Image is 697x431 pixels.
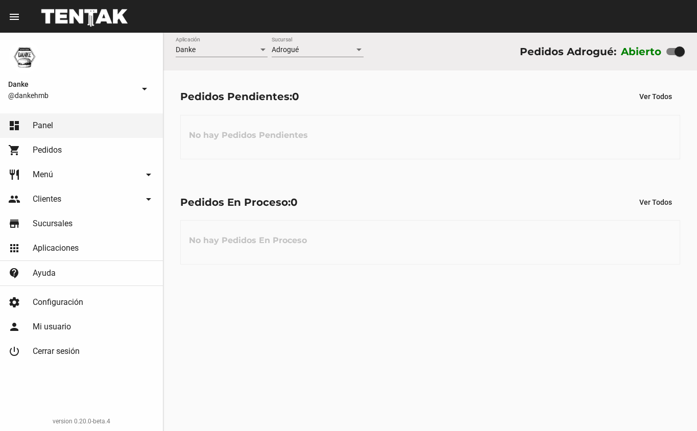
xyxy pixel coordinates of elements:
span: @dankehmb [8,90,134,101]
mat-icon: arrow_drop_down [142,169,155,181]
span: Cerrar sesión [33,346,80,356]
div: Pedidos Adrogué: [520,43,616,60]
span: Panel [33,121,53,131]
span: Configuración [33,297,83,307]
span: Danke [176,45,196,54]
mat-icon: arrow_drop_down [142,193,155,205]
span: Adrogué [272,45,299,54]
mat-icon: store [8,218,20,230]
span: Menú [33,170,53,180]
button: Ver Todos [631,193,680,211]
mat-icon: people [8,193,20,205]
div: Pedidos Pendientes: [180,88,299,105]
span: Aplicaciones [33,243,79,253]
h3: No hay Pedidos Pendientes [181,120,316,151]
span: Clientes [33,194,61,204]
mat-icon: power_settings_new [8,345,20,357]
span: Pedidos [33,145,62,155]
span: Ayuda [33,268,56,278]
mat-icon: shopping_cart [8,144,20,156]
span: 0 [292,90,299,103]
span: Mi usuario [33,322,71,332]
mat-icon: restaurant [8,169,20,181]
span: Danke [8,78,134,90]
span: Ver Todos [639,198,672,206]
mat-icon: dashboard [8,119,20,132]
h3: No hay Pedidos En Proceso [181,225,315,256]
img: 1d4517d0-56da-456b-81f5-6111ccf01445.png [8,41,41,74]
button: Ver Todos [631,87,680,106]
iframe: chat widget [654,390,687,421]
mat-icon: menu [8,11,20,23]
span: Ver Todos [639,92,672,101]
mat-icon: apps [8,242,20,254]
span: 0 [291,196,298,208]
span: Sucursales [33,219,73,229]
div: Pedidos En Proceso: [180,194,298,210]
div: version 0.20.0-beta.4 [8,416,155,426]
mat-icon: person [8,321,20,333]
mat-icon: settings [8,296,20,308]
mat-icon: contact_support [8,267,20,279]
label: Abierto [621,43,662,60]
mat-icon: arrow_drop_down [138,83,151,95]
